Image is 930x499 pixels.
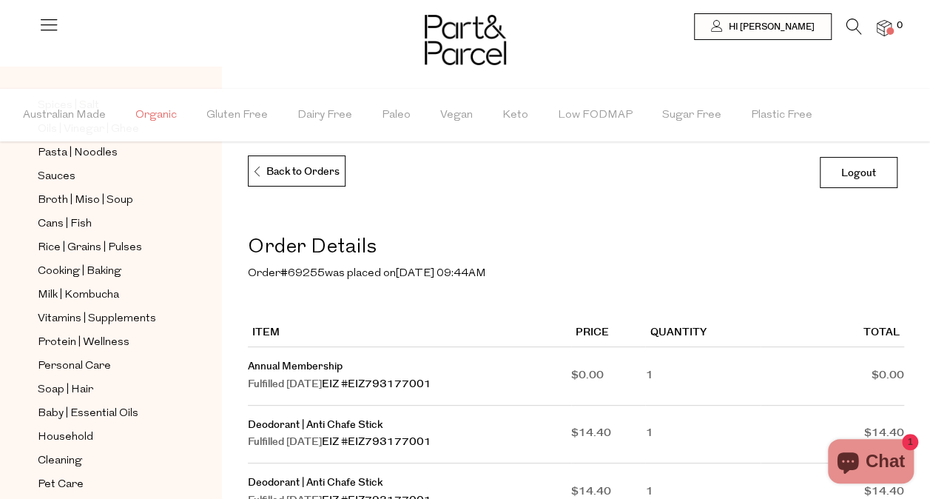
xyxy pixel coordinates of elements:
span: Gluten Free [206,90,268,141]
mark: #69255 [280,268,325,279]
span: Sauces [38,168,75,186]
div: Fulfilled [DATE] [248,434,571,452]
a: Milk | Kombucha [38,286,172,304]
span: Organic [135,90,177,141]
a: Annual Membership [248,359,343,374]
span: Australian Made [23,90,106,141]
a: Pasta | Noodles [38,144,172,162]
th: Item [248,320,571,347]
td: $14.40 [571,406,646,464]
a: Rice | Grains | Pulses [38,238,172,257]
a: Vitamins | Supplements [38,309,172,328]
a: Back to Orders [248,155,346,187]
span: Paleo [382,90,411,141]
inbox-online-store-chat: Shopify online store chat [823,439,918,487]
span: Keto [502,90,528,141]
span: Hi [PERSON_NAME] [725,21,815,33]
a: Household [38,428,172,446]
td: $0.00 [571,347,646,406]
span: Vegan [440,90,473,141]
p: Back to Orders [252,156,340,187]
a: Sauces [38,167,172,186]
a: Baby | Essential Oils [38,404,172,423]
span: Pasta | Noodles [38,144,118,162]
a: 0 [877,20,892,36]
th: Total [761,320,904,347]
a: EIZ #EIZ793177001 [322,435,431,449]
span: Low FODMAP [558,90,633,141]
a: Cleaning [38,452,172,470]
th: Price [571,320,646,347]
span: Cleaning [38,452,82,470]
a: Deodorant | Anti Chafe Stick [248,475,383,490]
span: Vitamins | Supplements [38,310,156,328]
span: Protein | Wellness [38,334,129,352]
span: Soap | Hair [38,381,93,399]
a: Logout [820,157,897,188]
span: Dairy Free [297,90,352,141]
a: Cans | Fish [38,215,172,233]
mark: [DATE] 09:44AM [396,268,486,279]
span: Baby | Essential Oils [38,405,138,423]
td: 1 [645,347,760,406]
span: Personal Care [38,358,111,375]
a: Personal Care [38,357,172,375]
a: Deodorant | Anti Chafe Stick [248,418,383,432]
span: Cans | Fish [38,215,92,233]
span: Rice | Grains | Pulses [38,239,142,257]
a: Cooking | Baking [38,262,172,281]
span: Household [38,429,93,446]
td: $0.00 [761,347,904,406]
td: 1 [645,406,760,464]
td: $14.40 [761,406,904,464]
span: Pet Care [38,476,84,494]
a: Soap | Hair [38,381,172,399]
a: Broth | Miso | Soup [38,191,172,210]
a: Pet Care [38,475,172,494]
p: Order was placed on [248,265,904,283]
img: Part&Parcel [425,15,506,65]
h2: Order Details [248,231,904,265]
span: Broth | Miso | Soup [38,192,133,210]
span: 0 [893,19,906,33]
span: Plastic Free [751,90,812,141]
div: Fulfilled [DATE] [248,376,571,394]
span: Cooking | Baking [38,263,121,281]
a: EIZ #EIZ793177001 [322,377,431,392]
th: Quantity [645,320,760,347]
span: Sugar Free [662,90,721,141]
span: Milk | Kombucha [38,287,119,304]
a: Protein | Wellness [38,333,172,352]
a: Hi [PERSON_NAME] [694,13,832,40]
